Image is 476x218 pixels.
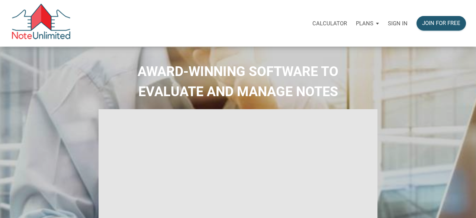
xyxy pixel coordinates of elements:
h2: AWARD-WINNING SOFTWARE TO EVALUATE AND MANAGE NOTES [6,61,470,102]
a: Sign in [383,12,412,35]
p: Sign in [388,20,408,27]
button: Join for free [416,16,466,31]
div: Join for free [422,19,460,28]
p: Calculator [312,20,347,27]
p: Plans [356,20,373,27]
button: Plans [351,12,383,35]
a: Join for free [412,12,470,35]
a: Calculator [308,12,351,35]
